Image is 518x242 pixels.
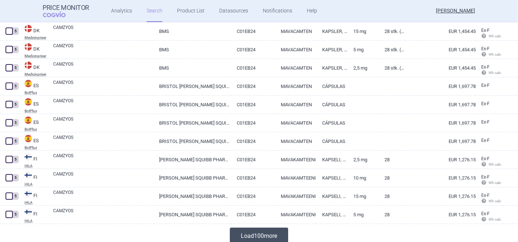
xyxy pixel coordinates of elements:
[231,169,275,187] a: C01EB24
[25,219,48,223] abbr: HILA — List of medicinal products published by the Ministry of Social Affairs and Health, Finland.
[405,151,476,169] a: EUR 1,276.15
[25,164,48,168] abbr: HILA — List of medicinal products published by the Ministry of Social Affairs and Health, Finland.
[275,206,317,224] a: MAVAKAMTEENI
[405,41,476,59] a: EUR 1,454.45
[405,187,476,205] a: EUR 1,276.15
[476,190,503,207] a: Ex-F Wh calc
[53,98,154,111] a: CAMZYOS
[476,25,503,42] a: Ex-F Wh calc
[12,27,19,35] div: 5
[25,54,48,58] abbr: Medicinpriser — Danish Medicine Agency. Erhverv Medicinpriser database for bussines.
[53,43,154,56] a: CAMZYOS
[231,132,275,150] a: C01EB24
[405,114,476,132] a: EUR 1,697.78
[231,22,275,40] a: C01EB24
[275,22,317,40] a: MAVACAMTEN
[25,91,48,95] abbr: BotPlus — Online database developed by the General Council of Official Associations of Pharmacist...
[481,156,490,161] span: Ex-factory price
[379,206,405,224] a: 28
[19,189,48,205] a: FIFIHILA
[317,96,348,114] a: CÁPSULAS
[317,41,348,59] a: KAPSLER, HÅRDE
[25,109,48,113] abbr: BotPlus — Online database developed by the General Council of Official Associations of Pharmacist...
[275,151,317,169] a: MAVAKAMTEENI
[25,183,48,186] abbr: HILA — List of medicinal products published by the Ministry of Social Affairs and Health, Finland.
[12,82,19,90] div: 5
[275,187,317,205] a: MAVAKAMTEENI
[12,64,19,71] div: 5
[317,77,348,95] a: CÁPSULAS
[154,41,231,59] a: BMS
[12,119,19,126] div: 5
[317,151,348,169] a: KAPSELI, KOVA
[481,46,490,51] span: Ex-factory price
[53,24,154,37] a: CAMZYOS
[481,28,490,33] span: Ex-factory price
[154,59,231,77] a: BMS
[481,52,501,56] span: Wh calc
[53,208,154,221] a: CAMZYOS
[348,22,379,40] a: 15 mg
[19,171,48,186] a: FIFIHILA
[231,59,275,77] a: C01EB24
[481,217,501,221] span: Wh calc
[53,134,154,147] a: CAMZYOS
[43,11,76,17] span: COGVIO
[25,153,32,161] img: Finland
[476,117,503,128] a: Ex-F
[379,151,405,169] a: 28
[154,96,231,114] a: BRISTOL [PERSON_NAME] SQUIBB
[19,79,48,95] a: ESESBotPlus
[12,137,19,145] div: 5
[405,22,476,40] a: EUR 1,454.45
[481,138,490,143] span: Ex-factory price
[19,208,48,223] a: FIFIHILA
[348,59,379,77] a: 2,5 mg
[53,79,154,92] a: CAMZYOS
[154,22,231,40] a: BMS
[25,62,32,69] img: Denmark
[275,41,317,59] a: MAVACAMTEN
[379,187,405,205] a: 28
[481,199,501,203] span: Wh calc
[12,174,19,181] div: 5
[348,187,379,205] a: 15 mg
[476,44,503,60] a: Ex-F Wh calc
[405,96,476,114] a: EUR 1,697.78
[405,59,476,77] a: EUR 1,454.45
[481,175,490,180] span: Ex-factory price
[275,77,317,95] a: MAVACAMTEN
[317,206,348,224] a: KAPSELI, KOVA
[154,206,231,224] a: [PERSON_NAME] SQUIBB PHARMA EEIG
[379,169,405,187] a: 28
[231,206,275,224] a: C01EB24
[481,162,501,166] span: Wh calc
[43,4,89,18] a: Price MonitorCOGVIO
[379,22,405,40] a: 28 stk. (blister)
[53,61,154,74] a: CAMZYOS
[154,77,231,95] a: BRISTOL [PERSON_NAME] SQUIBB
[481,211,490,216] span: Ex-factory price
[53,116,154,129] a: CAMZYOS
[348,169,379,187] a: 10 mg
[12,46,19,53] div: 5
[476,99,503,110] a: Ex-F
[154,151,231,169] a: [PERSON_NAME] SQUIBB PHARMA EEIG
[405,132,476,150] a: EUR 1,697.78
[19,24,48,40] a: DKDKMedicinpriser
[231,96,275,114] a: C01EB24
[317,132,348,150] a: CÁPSULAS
[231,151,275,169] a: C01EB24
[19,98,48,113] a: ESESBotPlus
[19,153,48,168] a: FIFIHILA
[12,156,19,163] div: 5
[317,114,348,132] a: CÁPSULAS
[379,41,405,59] a: 28 stk. (blister)
[476,135,503,146] a: Ex-F
[275,96,317,114] a: MAVACAMTEN
[275,114,317,132] a: MAVACAMTEN
[405,77,476,95] a: EUR 1,697.78
[348,206,379,224] a: 5 mg
[275,59,317,77] a: MAVACAMTEN
[53,153,154,166] a: CAMZYOS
